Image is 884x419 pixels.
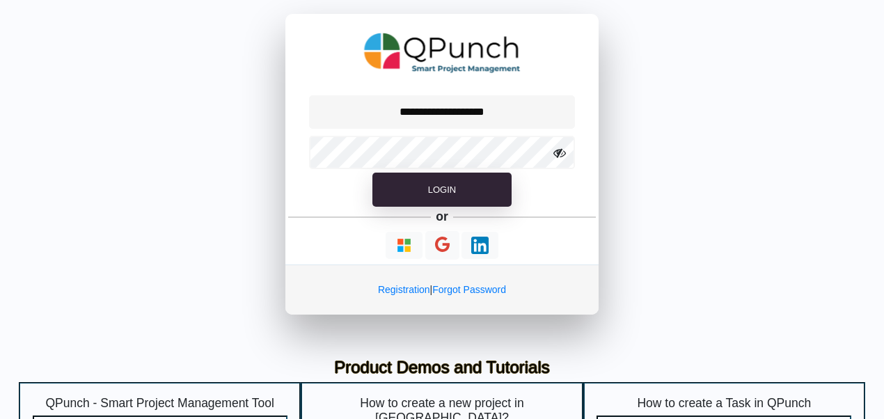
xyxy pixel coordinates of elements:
a: Forgot Password [432,284,506,295]
a: Registration [378,284,430,295]
img: QPunch [364,28,521,78]
h5: QPunch - Smart Project Management Tool [33,396,287,411]
img: Loading... [395,237,413,254]
button: Continue With LinkedIn [461,232,498,259]
span: Login [428,184,456,195]
h5: or [434,207,451,226]
h5: How to create a Task in QPunch [597,396,851,411]
button: Continue With Microsoft Azure [386,232,423,259]
img: Loading... [471,237,489,254]
button: Continue With Google [425,231,459,260]
h3: Product Demos and Tutorials [29,358,855,378]
button: Login [372,173,512,207]
div: | [285,264,599,315]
